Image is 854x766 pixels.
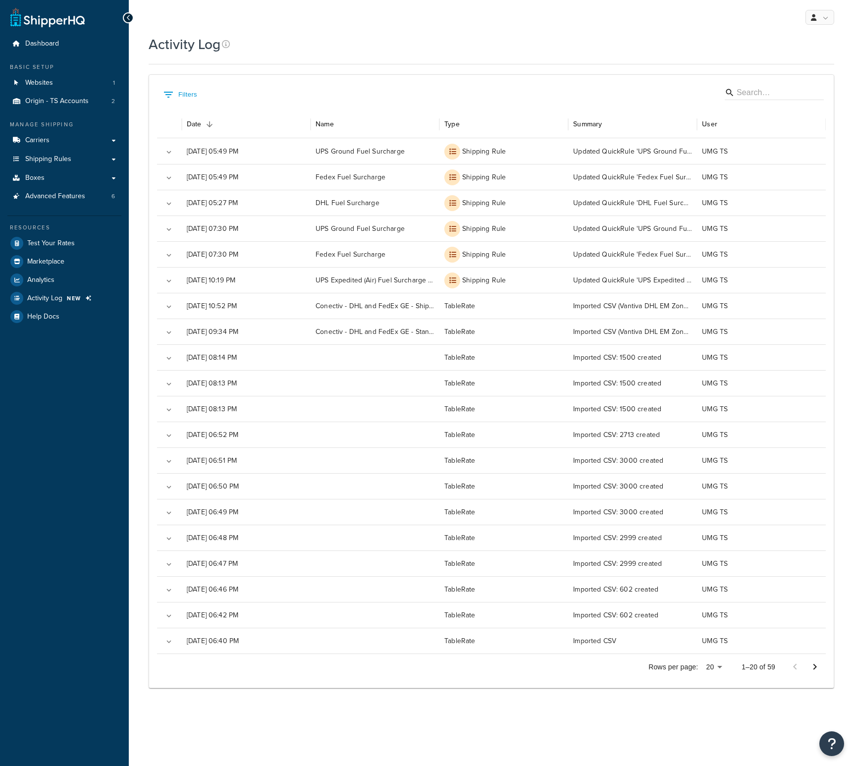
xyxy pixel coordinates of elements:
button: Expand [162,635,176,649]
span: Carriers [25,136,50,145]
p: Shipping Rule [462,198,506,208]
div: [DATE] 09:34 PM [182,319,311,344]
span: Advanced Features [25,192,85,201]
span: Shipping Rules [25,155,71,164]
div: UMG TS [697,473,826,499]
button: Expand [162,300,176,314]
div: [DATE] 06:40 PM [182,628,311,654]
div: Imported CSV: 3000 created [568,447,697,473]
button: Expand [162,557,176,571]
a: Carriers [7,131,121,150]
div: User [702,119,717,129]
div: Imported CSV [568,628,697,654]
div: [DATE] 06:46 PM [182,576,311,602]
div: Date [187,119,202,129]
a: Activity Log NEW [7,289,121,307]
div: TableRate [439,576,568,602]
div: [DATE] 05:27 PM [182,190,311,216]
button: Show filters [161,87,200,103]
div: [DATE] 06:48 PM [182,525,311,550]
div: UMG TS [697,576,826,602]
div: Imported CSV: 3000 created [568,499,697,525]
p: 1–20 of 59 [742,662,775,672]
input: Search… [737,87,809,99]
div: TableRate [439,396,568,422]
div: UMG TS [697,344,826,370]
li: Boxes [7,169,121,187]
p: Shipping Rule [462,275,506,285]
div: [DATE] 08:14 PM [182,344,311,370]
div: UMG TS [697,241,826,267]
div: Summary [573,119,602,129]
div: [DATE] 08:13 PM [182,396,311,422]
div: Imported CSV: 2713 created [568,422,697,447]
div: UMG TS [697,370,826,396]
li: Origins [7,92,121,110]
button: Expand [162,532,176,546]
div: Search [725,85,824,102]
div: Basic Setup [7,63,121,71]
div: UMG TS [697,422,826,447]
div: DHL Fuel Surcharge [311,190,439,216]
div: [DATE] 08:13 PM [182,370,311,396]
span: NEW [67,294,81,302]
div: Updated QuickRule 'DHL Fuel Surcharge': By a Flat Rate [568,190,697,216]
span: 6 [111,192,115,201]
p: Shipping Rule [462,250,506,260]
li: Advanced Features [7,187,121,206]
p: Rows per page: [648,662,698,672]
button: Go to next page [805,657,825,677]
div: Manage Shipping [7,120,121,129]
button: Expand [162,506,176,520]
div: Updated QuickRule 'Fedex Fuel Surcharge': By a Percentage [568,241,697,267]
div: UPS Ground Fuel Surcharge [311,138,439,164]
div: TableRate [439,602,568,628]
span: 1 [113,79,115,87]
div: Imported CSV: 2999 created [568,525,697,550]
div: TableRate [439,370,568,396]
a: Marketplace [7,253,121,271]
div: Fedex Fuel Surcharge [311,241,439,267]
button: Expand [162,583,176,597]
div: UMG TS [697,628,826,654]
div: Fedex Fuel Surcharge [311,164,439,190]
button: Expand [162,377,176,391]
span: Test Your Rates [27,239,75,248]
span: Dashboard [25,40,59,48]
div: [DATE] 06:47 PM [182,550,311,576]
a: Analytics [7,271,121,289]
div: TableRate [439,293,568,319]
a: Help Docs [7,308,121,326]
div: Imported CSV: 1500 created [568,344,697,370]
p: Shipping Rule [462,172,506,182]
div: [DATE] 05:49 PM [182,164,311,190]
div: UMG TS [697,499,826,525]
span: Boxes [25,174,45,182]
div: Name [316,119,334,129]
div: UMG TS [697,447,826,473]
div: Updated QuickRule 'UPS Ground Fuel Surcharge': By a Percentage [568,138,697,164]
li: Dashboard [7,35,121,53]
div: UMG TS [697,138,826,164]
div: UMG TS [697,550,826,576]
button: Expand [162,429,176,442]
div: UMG TS [697,216,826,241]
a: Websites 1 [7,74,121,92]
div: 20 [702,660,726,674]
div: [DATE] 10:52 PM [182,293,311,319]
div: [DATE] 06:50 PM [182,473,311,499]
button: Expand [162,326,176,339]
span: Activity Log [27,294,62,303]
span: 2 [111,97,115,106]
div: Imported CSV: 2999 created [568,550,697,576]
div: [DATE] 06:51 PM [182,447,311,473]
div: UMG TS [697,190,826,216]
a: Shipping Rules [7,150,121,168]
div: UMG TS [697,319,826,344]
div: [DATE] 10:19 PM [182,267,311,293]
p: Shipping Rule [462,147,506,157]
button: Expand [162,274,176,288]
h1: Activity Log [149,35,220,54]
button: Expand [162,197,176,211]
